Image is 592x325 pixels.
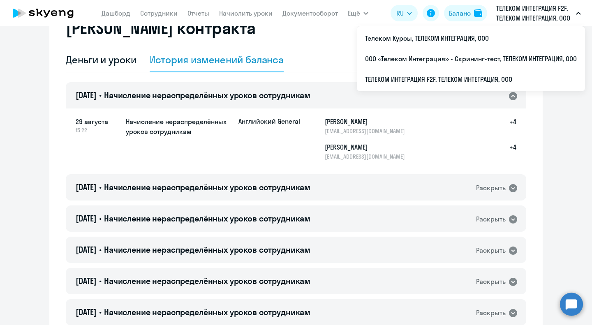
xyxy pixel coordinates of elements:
[391,5,418,21] button: RU
[76,90,97,100] span: [DATE]
[150,53,284,66] div: История изменений баланса
[490,117,516,135] h5: +4
[348,5,368,21] button: Ещё
[76,182,97,192] span: [DATE]
[76,244,97,255] span: [DATE]
[76,117,119,127] span: 29 августа
[99,213,102,224] span: •
[76,307,97,317] span: [DATE]
[449,8,471,18] div: Баланс
[444,5,487,21] button: Балансbalance
[492,3,585,23] button: ТЕЛЕКОМ ИНТЕГРАЦИЯ F2F, ТЕЛЕКОМ ИНТЕГРАЦИЯ, ООО
[219,9,273,17] a: Начислить уроки
[102,9,130,17] a: Дашборд
[140,9,178,17] a: Сотрудники
[99,244,102,255] span: •
[66,18,256,38] h2: [PERSON_NAME] контракта
[104,182,310,192] span: Начисление нераспределённых уроков сотрудникам
[104,244,310,255] span: Начисление нераспределённых уроков сотрудникам
[76,127,119,134] span: 15:22
[76,276,97,286] span: [DATE]
[325,142,409,152] h5: [PERSON_NAME]
[282,9,338,17] a: Документооборот
[99,182,102,192] span: •
[496,3,573,23] p: ТЕЛЕКОМ ИНТЕГРАЦИЯ F2F, ТЕЛЕКОМ ИНТЕГРАЦИЯ, ООО
[104,213,310,224] span: Начисление нераспределённых уроков сотрудникам
[325,117,409,127] h5: [PERSON_NAME]
[99,90,102,100] span: •
[396,8,404,18] span: RU
[325,153,409,160] p: [EMAIL_ADDRESS][DOMAIN_NAME]
[104,90,310,100] span: Начисление нераспределённых уроков сотрудникам
[476,214,506,224] div: Раскрыть
[76,213,97,224] span: [DATE]
[104,276,310,286] span: Начисление нераспределённых уроков сотрудникам
[99,276,102,286] span: •
[476,277,506,287] div: Раскрыть
[99,307,102,317] span: •
[476,183,506,193] div: Раскрыть
[325,127,409,135] p: [EMAIL_ADDRESS][DOMAIN_NAME]
[474,9,482,17] img: balance
[66,53,136,66] div: Деньги и уроки
[104,307,310,317] span: Начисление нераспределённых уроков сотрудникам
[476,245,506,256] div: Раскрыть
[187,9,209,17] a: Отчеты
[476,308,506,318] div: Раскрыть
[348,8,360,18] span: Ещё
[490,142,516,160] h5: +4
[126,117,232,136] h5: Начисление нераспределённых уроков сотрудникам
[238,117,300,126] p: Английский General
[357,26,585,91] ul: Ещё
